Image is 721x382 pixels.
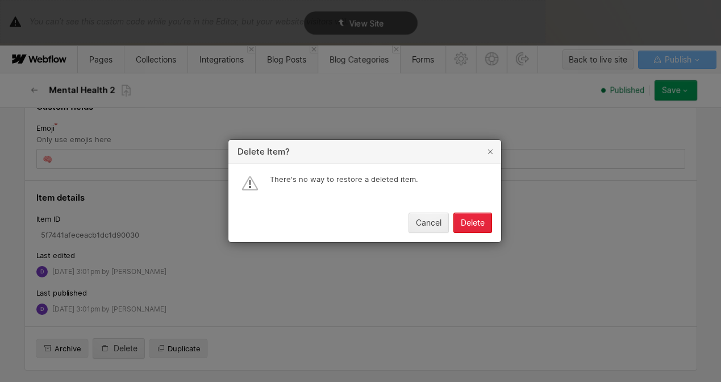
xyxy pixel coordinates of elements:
[453,213,492,233] button: Delete
[228,147,482,156] div: Delete item?
[270,175,492,193] div: There's no way to restore a deleted item.
[416,218,441,227] div: Cancel
[409,213,449,233] button: Cancel
[461,218,485,227] div: Delete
